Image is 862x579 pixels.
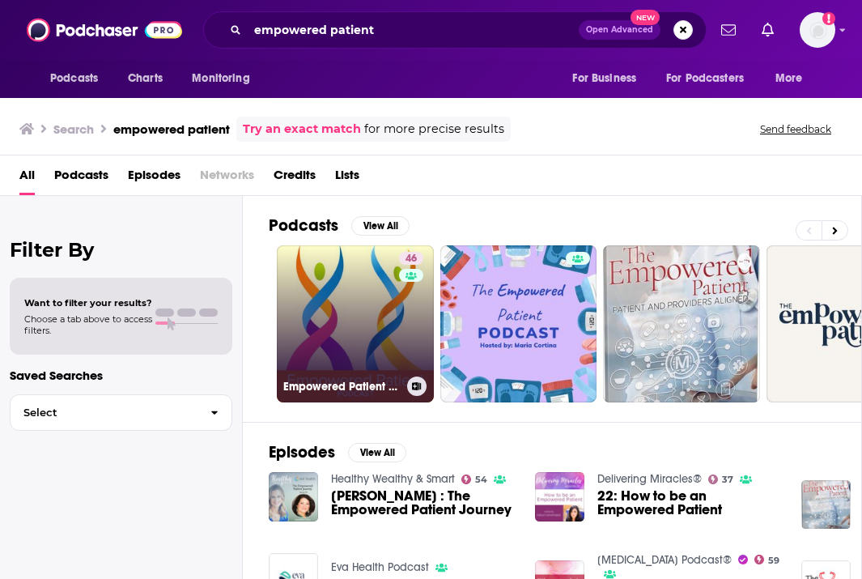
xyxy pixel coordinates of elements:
[128,162,180,195] a: Episodes
[10,368,232,383] p: Saved Searches
[27,15,182,45] img: Podchaser - Follow, Share and Rate Podcasts
[269,442,335,462] h2: Episodes
[269,442,406,462] a: EpisodesView All
[331,560,429,574] a: Eva Health Podcast
[800,12,835,48] img: User Profile
[331,472,455,486] a: Healthy Wealthy & Smart
[631,10,660,25] span: New
[10,238,232,262] h2: Filter By
[24,297,152,309] span: Want to filter your results?
[399,252,423,265] a: 46
[461,475,488,484] a: 54
[128,67,163,90] span: Charts
[800,12,835,48] button: Show profile menu
[335,162,359,195] a: Lists
[800,12,835,48] span: Logged in as elliesachs09
[768,557,779,564] span: 59
[277,245,434,402] a: 46Empowered Patient Podcast
[666,67,744,90] span: For Podcasters
[801,480,851,530] img: The Empowered Patient Podcast (Trailer)
[10,394,232,431] button: Select
[243,120,361,138] a: Try an exact match
[722,476,733,483] span: 37
[192,67,249,90] span: Monitoring
[597,489,782,517] a: 22: How to be an Empowered Patient
[180,63,270,94] button: open menu
[11,407,197,418] span: Select
[822,12,835,25] svg: Add a profile image
[248,17,579,43] input: Search podcasts, credits, & more...
[331,489,516,517] a: Madeleine Silva : The Empowered Patient Journey
[24,313,152,336] span: Choose a tab above to access filters.
[755,16,780,44] a: Show notifications dropdown
[200,162,254,195] span: Networks
[331,489,516,517] span: [PERSON_NAME] : The Empowered Patient Journey
[203,11,707,49] div: Search podcasts, credits, & more...
[561,63,656,94] button: open menu
[348,443,406,462] button: View All
[269,215,410,236] a: PodcastsView All
[475,476,487,483] span: 54
[775,67,803,90] span: More
[274,162,316,195] a: Credits
[579,20,660,40] button: Open AdvancedNew
[597,553,732,567] a: Fibromyalgia Podcast®
[364,120,504,138] span: for more precise results
[535,472,584,522] img: 22: How to be an Empowered Patient
[269,472,318,522] img: Madeleine Silva : The Empowered Patient Journey
[708,475,734,484] a: 37
[113,121,230,137] h3: empowered patient
[39,63,119,94] button: open menu
[351,216,410,236] button: View All
[269,215,338,236] h2: Podcasts
[53,121,94,137] h3: Search
[117,63,172,94] a: Charts
[50,67,98,90] span: Podcasts
[754,555,780,564] a: 59
[283,380,401,394] h3: Empowered Patient Podcast
[755,122,836,136] button: Send feedback
[764,63,823,94] button: open menu
[406,251,417,267] span: 46
[54,162,108,195] a: Podcasts
[572,67,636,90] span: For Business
[19,162,35,195] a: All
[597,472,702,486] a: Delivering Miracles®
[715,16,742,44] a: Show notifications dropdown
[586,26,653,34] span: Open Advanced
[656,63,767,94] button: open menu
